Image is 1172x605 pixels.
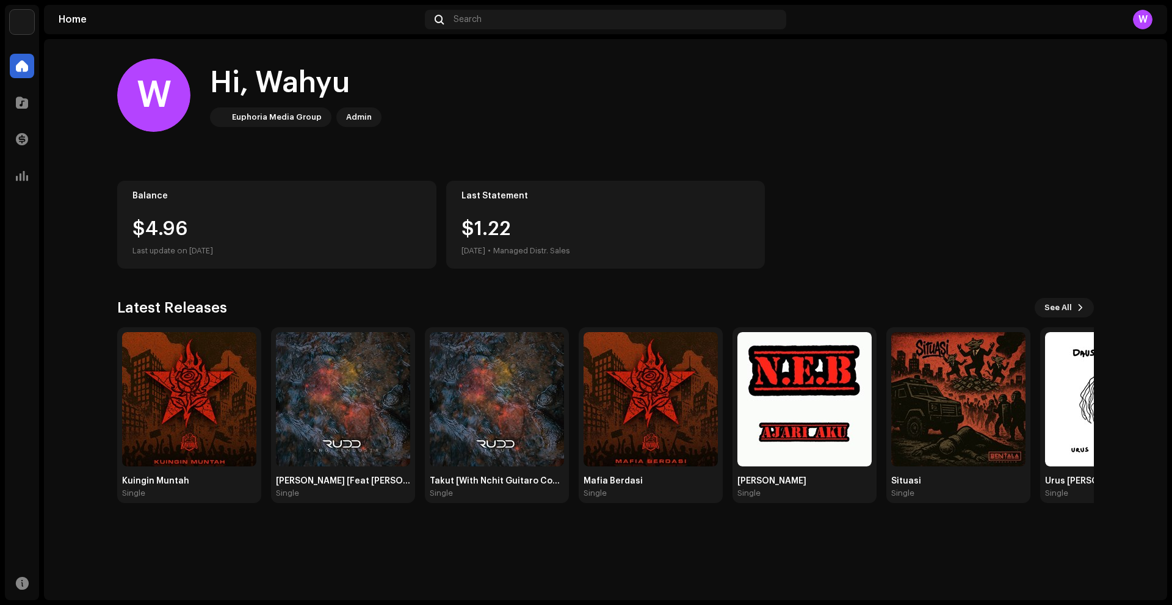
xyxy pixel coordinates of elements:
[276,332,410,466] img: ed534d09-244e-443a-a553-e44d9c0a64f4
[122,488,145,498] div: Single
[454,15,482,24] span: Search
[891,476,1025,486] div: Situasi
[493,244,570,258] div: Managed Distr. Sales
[461,191,750,201] div: Last Statement
[276,488,299,498] div: Single
[276,476,410,486] div: [PERSON_NAME] [Feat [PERSON_NAME] Cover La N Re]
[1035,298,1094,317] button: See All
[232,110,322,125] div: Euphoria Media Group
[430,476,564,486] div: Takut [With Nchit Guitaro Cover La N Re]
[117,59,190,132] div: W
[430,332,564,466] img: 83cb3f37-d475-4312-8b23-fc5502f44dd4
[122,476,256,486] div: Kuingin Muntah
[461,244,485,258] div: [DATE]
[488,244,491,258] div: •
[117,181,436,269] re-o-card-value: Balance
[1133,10,1152,29] div: W
[584,476,718,486] div: Mafia Berdasi
[346,110,372,125] div: Admin
[891,332,1025,466] img: 2b833a15-280c-4683-af34-bff426522ff3
[10,10,34,34] img: de0d2825-999c-4937-b35a-9adca56ee094
[584,332,718,466] img: 7149965a-f417-44f7-9e63-3b46225eaf7a
[210,63,382,103] div: Hi, Wahyu
[117,298,227,317] h3: Latest Releases
[584,488,607,498] div: Single
[212,110,227,125] img: de0d2825-999c-4937-b35a-9adca56ee094
[59,15,420,24] div: Home
[737,488,761,498] div: Single
[446,181,765,269] re-o-card-value: Last Statement
[1044,295,1072,320] span: See All
[891,488,914,498] div: Single
[737,332,872,466] img: 504bc41d-864b-4380-b17f-1a62ac61c267
[122,332,256,466] img: 561b6ec5-7576-4882-953e-4b13f1815e08
[132,191,421,201] div: Balance
[132,244,421,258] div: Last update on [DATE]
[430,488,453,498] div: Single
[737,476,872,486] div: [PERSON_NAME]
[1045,488,1068,498] div: Single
